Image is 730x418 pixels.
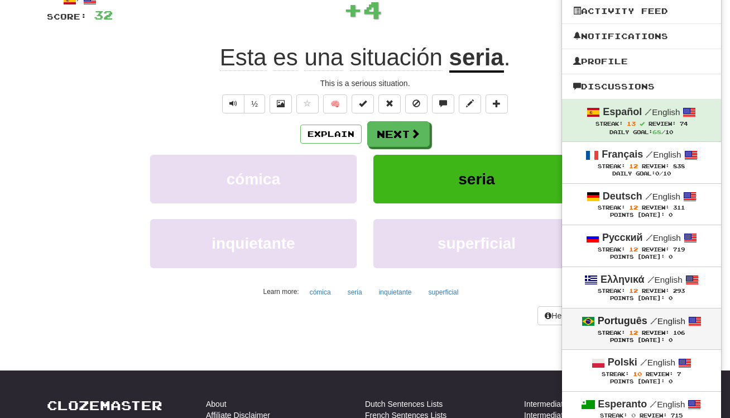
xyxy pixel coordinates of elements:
span: / [646,232,653,243]
span: Streak: [598,163,625,169]
span: / [645,191,652,201]
strong: Español [603,106,642,117]
a: About [206,398,227,410]
strong: Português [598,315,647,326]
span: 12 [629,329,638,336]
strong: Polski [608,357,637,368]
button: Favorite sentence (alt+f) [296,94,319,113]
span: Streak: [598,330,625,336]
button: Help! [537,306,577,325]
div: Daily Goal: /10 [573,128,710,136]
span: 12 [629,204,638,211]
span: Review: [642,330,669,336]
span: / [645,107,652,117]
span: 32 [94,8,113,22]
strong: Français [602,149,643,160]
small: English [645,192,680,201]
span: Streak: [602,371,629,377]
a: Português /English Streak: 12 Review: 106 Points [DATE]: 0 [562,308,721,349]
small: English [645,107,680,117]
span: Streak: [598,205,625,211]
span: Review: [642,246,669,253]
button: cómica [304,284,337,301]
strong: Русский [602,232,643,243]
span: / [647,274,655,284]
strong: Deutsch [603,191,642,202]
span: Review: [642,205,669,211]
span: una [304,44,343,71]
span: Score: [47,12,87,21]
button: Show image (alt+x) [270,94,292,113]
button: 🧠 [323,94,347,113]
a: Activity Feed [562,4,721,18]
span: situación [350,44,443,71]
span: 12 [629,287,638,294]
span: / [640,357,647,367]
small: English [647,275,683,284]
span: Esta [220,44,267,71]
div: Daily Goal: /10 [573,170,710,178]
small: English [646,150,681,159]
span: 719 [673,246,685,253]
div: This is a serious situation. [47,78,683,89]
span: 13 [627,120,636,127]
a: Intermediate Croatian Resources [524,398,638,410]
span: . [504,44,511,70]
span: cómica [227,170,281,188]
button: Reset to 0% Mastered (alt+r) [378,94,401,113]
div: Points [DATE]: 0 [573,212,710,219]
a: Profile [562,54,721,69]
span: 10 [633,370,642,377]
span: seria [458,170,494,188]
span: Review: [646,371,673,377]
button: Add to collection (alt+a) [486,94,508,113]
div: Points [DATE]: 0 [573,337,710,344]
span: 7 [677,371,681,377]
a: Discussions [562,79,721,94]
span: inquietante [212,235,295,252]
span: 0 [655,170,659,177]
button: Ignore sentence (alt+i) [405,94,428,113]
button: cómica [150,155,357,203]
button: Edit sentence (alt+d) [459,94,481,113]
span: Review: [649,121,676,127]
span: / [650,316,657,326]
a: Русский /English Streak: 12 Review: 719 Points [DATE]: 0 [562,225,721,266]
span: / [650,399,657,409]
small: English [640,358,675,367]
span: 68 [652,129,661,135]
span: 12 [629,163,638,169]
small: English [650,400,685,409]
button: inquietante [373,284,418,301]
a: Notifications [562,29,721,44]
a: Polski /English Streak: 10 Review: 7 Points [DATE]: 0 [562,350,721,391]
button: Set this sentence to 100% Mastered (alt+m) [352,94,374,113]
span: 106 [673,330,685,336]
span: / [646,149,653,159]
span: Review: [642,163,669,169]
span: 293 [673,288,685,294]
small: English [650,316,685,326]
button: inquietante [150,219,357,268]
span: superficial [438,235,516,252]
span: Streak includes today. [640,121,645,126]
button: Discuss sentence (alt+u) [432,94,454,113]
a: Ελληνικά /English Streak: 12 Review: 293 Points [DATE]: 0 [562,267,721,308]
button: Explain [300,125,362,144]
div: Points [DATE]: 0 [573,378,710,386]
a: Clozemaster [47,398,162,412]
a: Deutsch /English Streak: 12 Review: 311 Points [DATE]: 0 [562,184,721,225]
span: Streak: [595,121,623,127]
div: Points [DATE]: 0 [573,295,710,302]
button: superficial [373,219,580,268]
button: seria [373,155,580,203]
div: Text-to-speech controls [220,94,265,113]
small: English [646,233,681,243]
span: Streak: [598,246,625,253]
u: seria [449,44,504,73]
span: 74 [680,121,688,127]
span: Streak: [598,288,625,294]
strong: Ελληνικά [601,274,645,285]
button: Play sentence audio (ctl+space) [222,94,244,113]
